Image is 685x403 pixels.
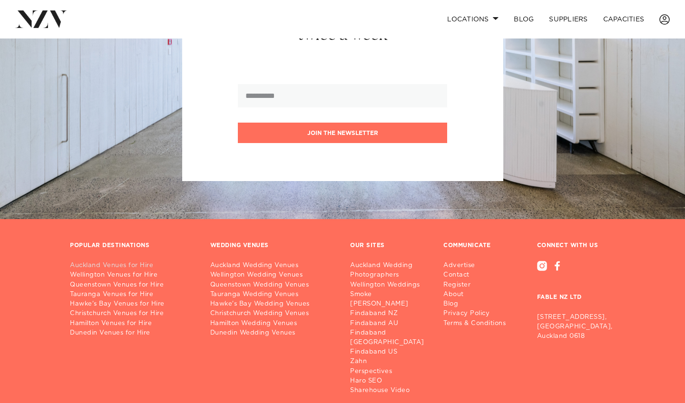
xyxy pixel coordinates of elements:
[350,319,432,328] a: Findaband AU
[210,299,335,309] a: Hawke's Bay Wedding Venues
[210,242,269,249] h3: WEDDING VENUES
[15,10,67,28] img: nzv-logo.png
[350,328,432,347] a: Findaband [GEOGRAPHIC_DATA]
[350,386,432,395] a: Sharehouse Video
[350,242,385,249] h3: OUR SITES
[210,261,335,270] a: Auckland Wedding Venues
[210,290,335,299] a: Tauranga Wedding Venues
[350,261,432,280] a: Auckland Wedding Photographers
[70,309,195,318] a: Christchurch Venues for Hire
[210,309,335,318] a: Christchurch Wedding Venues
[210,280,335,290] a: Queenstown Wedding Venues
[70,261,195,270] a: Auckland Venues for Hire
[443,242,491,249] h3: COMMUNICATE
[70,242,149,249] h3: POPULAR DESTINATIONS
[70,280,195,290] a: Queenstown Venues for Hire
[443,319,513,328] a: Terms & Conditions
[70,299,195,309] a: Hawke's Bay Venues for Hire
[350,376,432,386] a: Haro SEO
[350,367,432,376] a: Perspectives
[350,299,432,309] a: [PERSON_NAME]
[70,328,195,338] a: Dunedin Venues for Hire
[443,280,513,290] a: Register
[443,299,513,309] a: Blog
[537,313,615,341] p: [STREET_ADDRESS], [GEOGRAPHIC_DATA], Auckland 0618
[443,290,513,299] a: About
[350,280,432,290] a: Wellington Weddings
[350,290,432,299] a: Smoke
[70,319,195,328] a: Hamilton Venues for Hire
[537,271,615,309] h3: FABLE NZ LTD
[537,242,615,249] h3: CONNECT WITH US
[350,357,432,366] a: Zahn
[210,319,335,328] a: Hamilton Wedding Venues
[541,9,595,29] a: SUPPLIERS
[210,270,335,280] a: Wellington Wedding Venues
[350,309,432,318] a: Findaband NZ
[443,270,513,280] a: Contact
[596,9,652,29] a: Capacities
[70,270,195,280] a: Wellington Venues for Hire
[238,123,447,143] button: Join the newsletter
[210,328,335,338] a: Dunedin Wedding Venues
[440,9,506,29] a: Locations
[443,309,513,318] a: Privacy Policy
[506,9,541,29] a: BLOG
[350,347,432,357] a: Findaband US
[443,261,513,270] a: Advertise
[70,290,195,299] a: Tauranga Venues for Hire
